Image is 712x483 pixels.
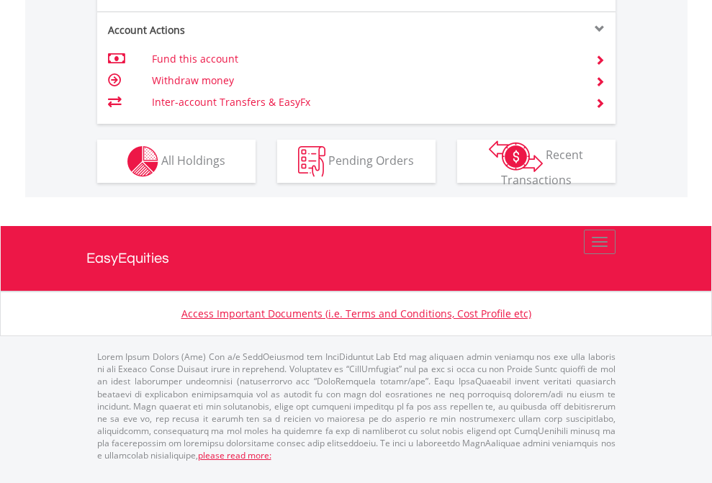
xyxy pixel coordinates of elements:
[152,70,577,91] td: Withdraw money
[277,140,436,183] button: Pending Orders
[328,152,414,168] span: Pending Orders
[298,146,325,177] img: pending_instructions-wht.png
[97,351,616,461] p: Lorem Ipsum Dolors (Ame) Con a/e SeddOeiusmod tem InciDiduntut Lab Etd mag aliquaen admin veniamq...
[457,140,616,183] button: Recent Transactions
[86,226,626,291] a: EasyEquities
[127,146,158,177] img: holdings-wht.png
[97,140,256,183] button: All Holdings
[198,449,271,461] a: please read more:
[161,152,225,168] span: All Holdings
[489,140,543,172] img: transactions-zar-wht.png
[152,48,577,70] td: Fund this account
[152,91,577,113] td: Inter-account Transfers & EasyFx
[97,23,356,37] div: Account Actions
[181,307,531,320] a: Access Important Documents (i.e. Terms and Conditions, Cost Profile etc)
